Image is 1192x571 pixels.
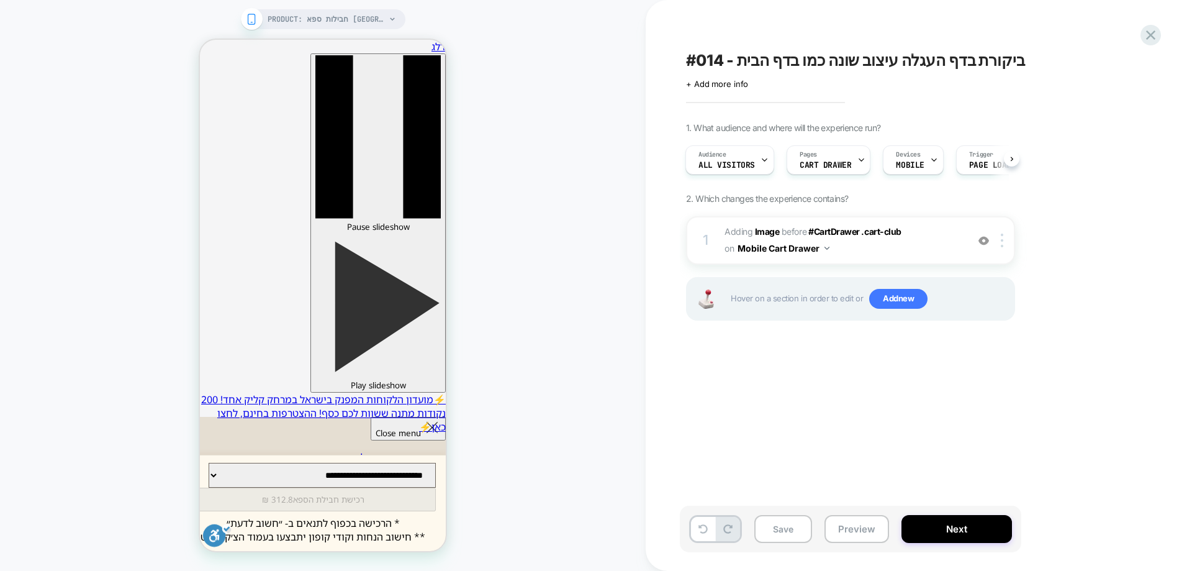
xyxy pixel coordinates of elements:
div: 1 [700,228,712,253]
img: crossed eye [978,235,989,246]
span: 312.8 ₪ [62,454,93,465]
img: down arrow [824,247,829,250]
b: Image [755,226,780,237]
span: MOBILE [896,161,924,170]
a: הזמנות אונליין ומתנות [109,400,221,436]
span: Devices [896,150,920,159]
img: close [1001,234,1003,247]
span: Page Load [969,161,1011,170]
img: Joystick [693,290,718,309]
button: סרגל נגישות [3,485,32,512]
button: Next [901,515,1012,543]
span: Pages [800,150,817,159]
span: 1. What audience and where will the experience run? [686,122,880,133]
span: #014 - ביקורת בדף העגלה עיצוב שונה כמו בדף הבית [686,51,1025,70]
span: + Add more info [686,79,748,89]
button: Pause slideshow Play slideshow [111,14,246,353]
span: Adding [725,226,779,237]
span: Trigger [969,150,993,159]
button: Mobile Cart Drawer [738,239,829,257]
button: Save [754,515,812,543]
span: CART DRAWER [800,161,851,170]
span: Pause slideshow [147,181,210,193]
span: BEFORE [782,226,806,237]
span: Audience [698,150,726,159]
span: Hover on a section in order to edit or [731,289,1008,309]
button: Preview [824,515,889,543]
a: מיוחדים [166,413,221,449]
span: 2. Which changes the experience contains? [686,193,848,204]
span: Add new [869,289,928,309]
span: Play slideshow [151,340,206,351]
span: All Visitors [698,161,755,170]
span: #CartDrawer .cart-club [808,226,901,237]
span: PRODUCT: חבילות ספא [GEOGRAPHIC_DATA] במלון Herods [[GEOGRAPHIC_DATA]] [268,9,386,29]
a: ⚡מועדון הלקוחות המפנק בישראל במרחק קליק אחד! 200 נקודות מתנה ששוות לכם כסף! ההצטרפות בחינם, לחצו ... [1,353,246,394]
span: on [725,240,734,256]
